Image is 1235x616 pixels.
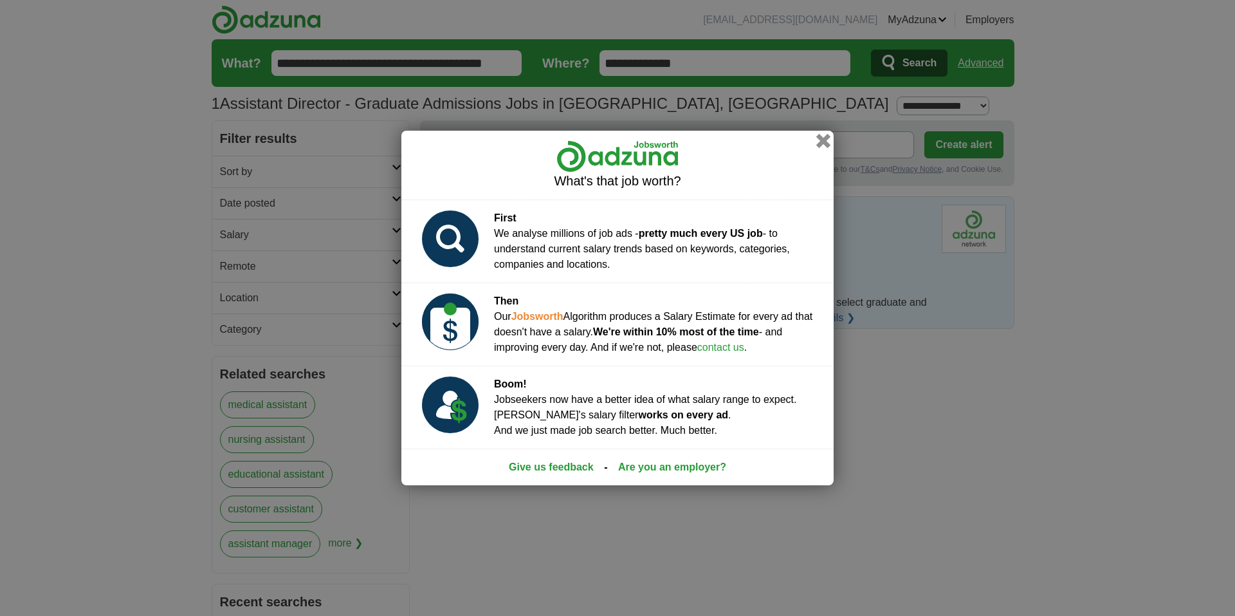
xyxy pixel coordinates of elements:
strong: First [494,212,517,223]
strong: works on every ad [638,409,728,420]
strong: We're within 10% most of the time [593,326,759,337]
a: Give us feedback [509,460,594,475]
h2: What's that job worth? [412,173,823,189]
a: Are you an employer? [618,460,726,475]
strong: Then [494,295,518,306]
strong: pretty much every US job [639,228,763,239]
div: We analyse millions of job ads - - to understand current salary trends based on keywords, categor... [494,210,823,272]
a: contact us [697,342,744,353]
span: - [604,460,607,475]
div: Our Algorithm produces a Salary Estimate for every ad that doesn't have a salary. - and improving... [494,294,823,355]
div: Jobseekers now have a better idea of what salary range to expect. [PERSON_NAME]'s salary filter .... [494,377,797,438]
strong: Boom! [494,378,527,389]
strong: Jobsworth [511,311,563,322]
img: salary_prediction_1.svg [422,210,479,267]
img: salary_prediction_2_USD.svg [422,294,479,350]
img: salary_prediction_3_USD.svg [422,377,479,433]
